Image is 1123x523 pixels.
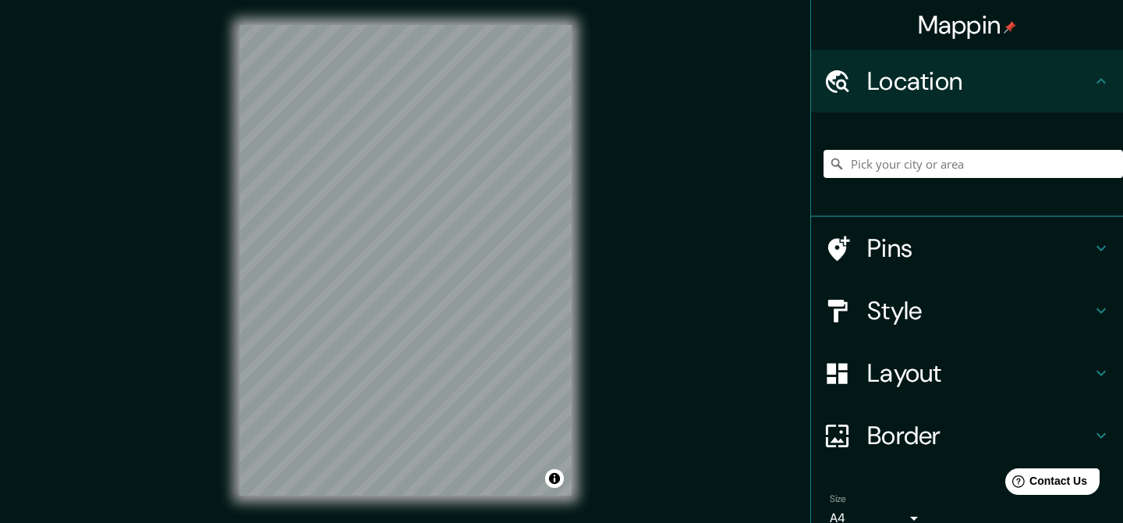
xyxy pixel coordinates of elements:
input: Pick your city or area [824,150,1123,178]
button: Toggle attribution [545,469,564,488]
div: Border [811,404,1123,467]
h4: Style [867,295,1092,326]
div: Pins [811,217,1123,279]
canvas: Map [239,25,572,496]
h4: Border [867,420,1092,451]
iframe: Help widget launcher [984,462,1106,506]
h4: Pins [867,233,1092,264]
img: pin-icon.png [1004,21,1016,34]
div: Layout [811,342,1123,404]
label: Size [830,493,846,506]
div: Style [811,279,1123,342]
h4: Layout [867,358,1092,389]
h4: Location [867,66,1092,97]
h4: Mappin [918,9,1017,41]
div: Location [811,50,1123,112]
